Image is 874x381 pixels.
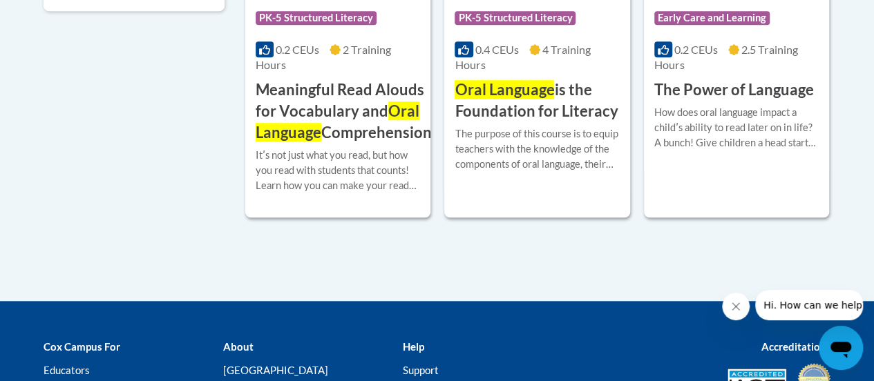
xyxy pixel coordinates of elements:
span: 0.4 CEUs [475,43,519,56]
b: About [222,340,253,353]
h3: is the Foundation for Literacy [455,79,619,122]
span: Oral Language [455,80,554,99]
span: Hi. How can we help? [8,10,112,21]
b: Accreditations [761,340,831,353]
a: [GEOGRAPHIC_DATA] [222,364,327,376]
iframe: Button to launch messaging window [819,326,863,370]
iframe: Message from company [755,290,863,320]
h3: Meaningful Read Alouds for Vocabulary and Comprehension [256,79,432,143]
a: Educators [44,364,90,376]
span: Early Care and Learning [654,11,770,25]
a: Support [402,364,438,376]
span: Oral Language [256,101,419,141]
div: The purpose of this course is to equip teachers with the knowledge of the components of oral lang... [455,126,619,172]
div: Itʹs not just what you read, but how you read with students that counts! Learn how you can make y... [256,148,420,193]
span: 0.2 CEUs [674,43,718,56]
b: Help [402,340,424,353]
div: How does oral language impact a childʹs ability to read later on in life? A bunch! Give children ... [654,105,819,150]
span: PK-5 Structured Literacy [256,11,377,25]
h3: The Power of Language [654,79,814,101]
b: Cox Campus For [44,340,120,353]
iframe: Close message [722,293,750,320]
span: 0.2 CEUs [276,43,319,56]
span: PK-5 Structured Literacy [455,11,576,25]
